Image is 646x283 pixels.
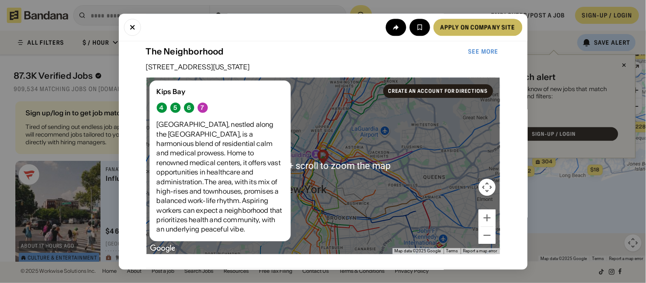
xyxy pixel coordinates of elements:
[201,104,204,111] div: 7
[463,249,497,254] a: Report a map error
[157,120,284,234] div: [GEOGRAPHIC_DATA], nestled along the [GEOGRAPHIC_DATA], is a harmonious blend of residential calm...
[468,49,499,54] div: See more
[395,249,441,254] span: Map data ©2025 Google
[187,104,191,111] div: 6
[146,63,500,70] div: [STREET_ADDRESS][US_STATE]
[124,19,141,36] button: Close
[149,243,177,254] img: Google
[479,179,496,196] button: Map camera controls
[479,209,496,226] button: Zoom in
[149,243,177,254] a: Open this area in Google Maps (opens a new window)
[146,46,467,57] div: The Neighborhood
[440,24,516,30] div: Apply on company site
[388,89,488,94] div: Create an account for directions
[446,249,458,254] a: Terms (opens in new tab)
[157,88,284,96] div: Kips Bay
[479,227,496,244] button: Zoom out
[173,104,177,111] div: 5
[159,104,164,111] div: 4
[462,43,505,60] a: See more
